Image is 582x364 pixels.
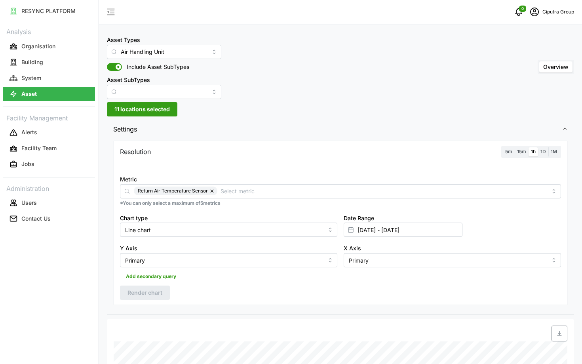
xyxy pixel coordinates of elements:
[344,214,374,223] label: Date Range
[21,144,57,152] p: Facility Team
[107,76,150,84] label: Asset SubTypes
[3,86,95,102] a: Asset
[3,70,95,86] a: System
[21,160,34,168] p: Jobs
[344,253,561,267] input: Select X axis
[3,195,95,211] a: Users
[3,211,95,227] a: Contact Us
[113,120,562,139] span: Settings
[221,187,547,195] input: Select metric
[521,6,524,11] span: 0
[505,149,512,154] span: 5m
[3,71,95,85] button: System
[3,212,95,226] button: Contact Us
[344,223,462,237] input: Select date range
[517,149,526,154] span: 15m
[107,102,177,116] button: 11 locations selected
[138,187,208,195] span: Return Air Temperature Sensor
[21,58,43,66] p: Building
[21,90,37,98] p: Asset
[543,63,569,70] span: Overview
[511,4,527,20] button: notifications
[21,199,37,207] p: Users
[21,7,76,15] p: RESYNC PLATFORM
[540,149,546,154] span: 1D
[120,147,151,157] p: Resolution
[107,36,140,44] label: Asset Types
[120,286,170,300] button: Render chart
[3,141,95,156] button: Facility Team
[3,3,95,19] a: RESYNC PLATFORM
[3,182,95,194] p: Administration
[3,54,95,70] a: Building
[3,25,95,37] p: Analysis
[551,149,557,154] span: 1M
[542,8,574,16] p: Ciputra Group
[531,149,536,154] span: 1h
[3,126,95,140] button: Alerts
[3,38,95,54] a: Organisation
[120,271,182,282] button: Add secondary query
[120,223,337,237] input: Select chart type
[120,200,561,207] p: *You can only select a maximum of 5 metrics
[120,253,337,267] input: Select Y axis
[3,39,95,53] button: Organisation
[21,128,37,136] p: Alerts
[21,74,41,82] p: System
[3,4,95,18] button: RESYNC PLATFORM
[126,271,176,282] span: Add secondary query
[107,139,574,314] div: Settings
[3,196,95,210] button: Users
[527,4,542,20] button: schedule
[3,156,95,172] a: Jobs
[344,244,361,253] label: X Axis
[3,125,95,141] a: Alerts
[21,215,51,223] p: Contact Us
[107,120,574,139] button: Settings
[120,244,137,253] label: Y Axis
[3,87,95,101] button: Asset
[122,63,189,71] span: Include Asset SubTypes
[3,55,95,69] button: Building
[114,103,170,116] span: 11 locations selected
[120,175,137,184] label: Metric
[21,42,55,50] p: Organisation
[127,286,162,299] span: Render chart
[3,157,95,172] button: Jobs
[120,214,148,223] label: Chart type
[3,112,95,123] p: Facility Management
